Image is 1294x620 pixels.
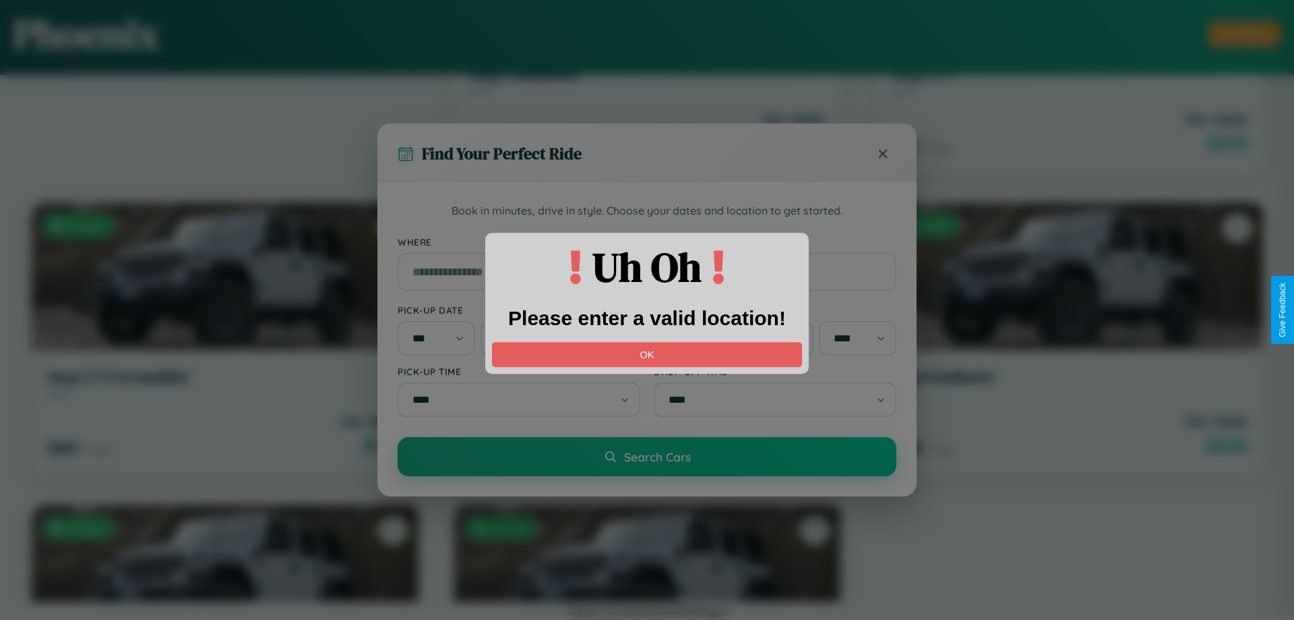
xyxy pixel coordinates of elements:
h3: Find Your Perfect Ride [422,142,582,165]
span: Search Cars [624,449,691,464]
label: Where [398,236,896,248]
label: Pick-up Time [398,366,640,377]
label: Drop-off Time [654,366,896,377]
label: Drop-off Date [654,304,896,316]
label: Pick-up Date [398,304,640,316]
p: Book in minutes, drive in style. Choose your dates and location to get started. [398,202,896,220]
